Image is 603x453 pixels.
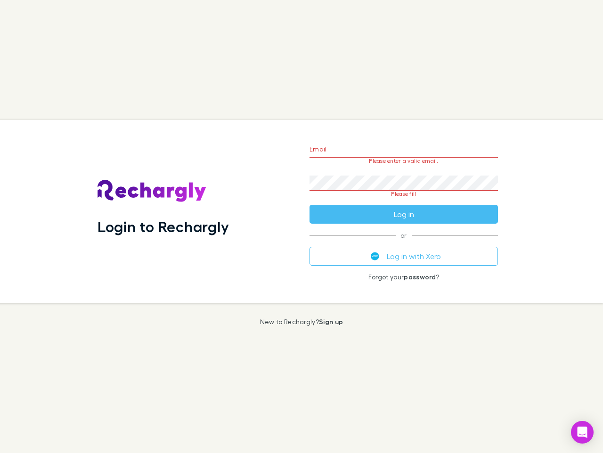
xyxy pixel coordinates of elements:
a: Sign up [319,318,343,326]
button: Log in with Xero [310,247,498,266]
p: Please enter a valid email. [310,158,498,164]
img: Xero's logo [371,252,379,260]
div: Open Intercom Messenger [571,421,594,444]
h1: Login to Rechargly [98,218,229,235]
a: password [404,273,436,281]
button: Log in [310,205,498,224]
p: Please fill [310,191,498,197]
p: Forgot your ? [310,273,498,281]
img: Rechargly's Logo [98,180,207,202]
p: New to Rechargly? [260,318,343,326]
